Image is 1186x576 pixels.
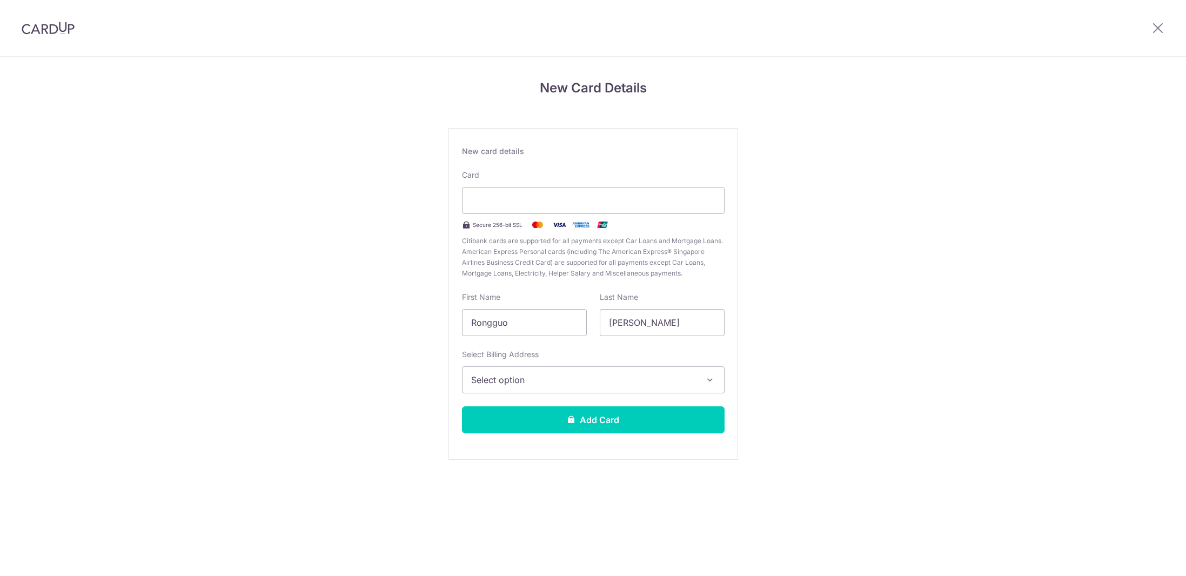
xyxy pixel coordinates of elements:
button: Select option [462,366,725,393]
input: Cardholder First Name [462,309,587,336]
label: Last Name [600,292,638,303]
input: Cardholder Last Name [600,309,725,336]
img: Mastercard [527,218,548,231]
span: Select option [471,373,696,386]
img: Visa [548,218,570,231]
img: .alt.unionpay [592,218,613,231]
label: Select Billing Address [462,349,539,360]
img: .alt.amex [570,218,592,231]
label: Card [462,170,479,180]
span: Citibank cards are supported for all payments except Car Loans and Mortgage Loans. American Expre... [462,236,725,279]
h4: New Card Details [448,78,738,98]
iframe: Secure card payment input frame [471,194,715,207]
button: Add Card [462,406,725,433]
div: New card details [462,146,725,157]
iframe: Opens a widget where you can find more information [1117,544,1175,571]
span: Secure 256-bit SSL [473,220,522,229]
label: First Name [462,292,500,303]
img: CardUp [22,22,75,35]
